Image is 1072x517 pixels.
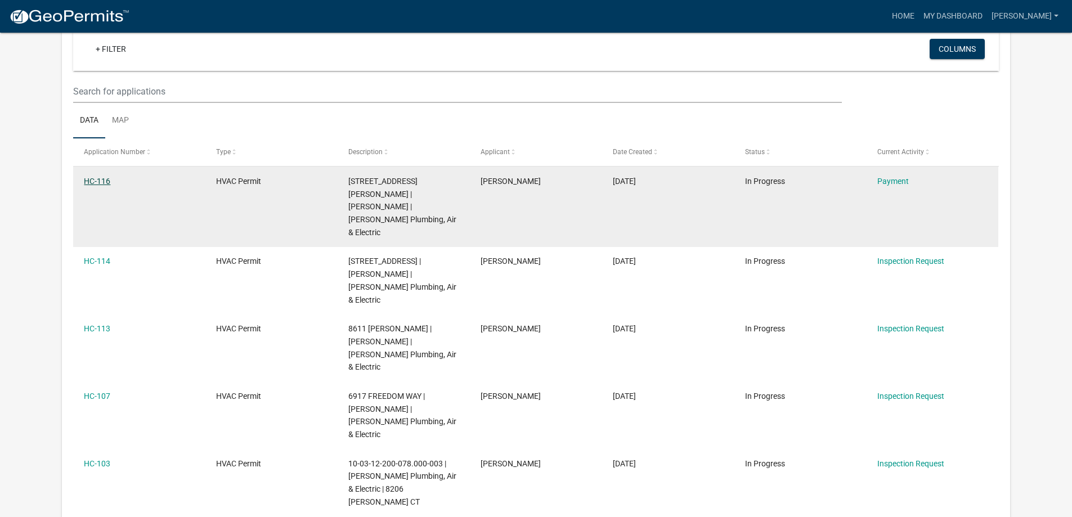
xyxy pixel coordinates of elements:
span: Tom Drexler [481,177,541,186]
span: Description [348,148,383,156]
a: Home [887,6,919,27]
a: Inspection Request [877,257,944,266]
span: In Progress [745,257,785,266]
span: In Progress [745,324,785,333]
span: HVAC Permit [216,177,261,186]
span: Applicant [481,148,510,156]
span: Type [216,148,231,156]
span: 10-03-12-200-078.000-003 | Tom Drexler Plumbing, Air & Electric | 8206 AMELIA CT [348,459,456,506]
a: [PERSON_NAME] [987,6,1063,27]
datatable-header-cell: Description [338,138,470,165]
span: HVAC Permit [216,324,261,333]
a: Map [105,103,136,139]
span: 6917 FREEDOM WAY | Tom Drexler | Tom Drexler Plumbing, Air & Electric [348,392,456,439]
a: Inspection Request [877,459,944,468]
span: 1313 MORROW STREET | Tom Drexler | Tom Drexler Plumbing, Air & Electric [348,177,456,237]
datatable-header-cell: Current Activity [866,138,998,165]
a: HC-114 [84,257,110,266]
span: 09/15/2025 [613,177,636,186]
datatable-header-cell: Status [734,138,866,165]
span: 08/20/2025 [613,324,636,333]
datatable-header-cell: Applicant [470,138,602,165]
a: Inspection Request [877,392,944,401]
span: Status [745,148,765,156]
span: 06/20/2025 [613,459,636,468]
span: Tom Drexler [481,324,541,333]
a: My Dashboard [919,6,987,27]
datatable-header-cell: Application Number [73,138,205,165]
datatable-header-cell: Type [205,138,338,165]
span: Tom Drexler [481,459,541,468]
span: HVAC Permit [216,392,261,401]
span: 155 FOURTH STREET | Tom Drexler | Tom Drexler Plumbing, Air & Electric [348,257,456,304]
span: Tom Drexler [481,392,541,401]
span: Application Number [84,148,145,156]
span: Date Created [613,148,652,156]
span: HVAC Permit [216,459,261,468]
span: Current Activity [877,148,924,156]
a: HC-103 [84,459,110,468]
span: 09/04/2025 [613,257,636,266]
a: Payment [877,177,909,186]
span: Tom Drexler [481,257,541,266]
span: 8611 BURDETTE | Tom Drexler | Tom Drexler Plumbing, Air & Electric [348,324,456,371]
span: In Progress [745,392,785,401]
a: HC-116 [84,177,110,186]
span: In Progress [745,177,785,186]
a: HC-107 [84,392,110,401]
input: Search for applications [73,80,841,103]
span: In Progress [745,459,785,468]
button: Columns [930,39,985,59]
span: 07/15/2025 [613,392,636,401]
a: Data [73,103,105,139]
datatable-header-cell: Date Created [602,138,734,165]
a: HC-113 [84,324,110,333]
a: + Filter [87,39,135,59]
span: HVAC Permit [216,257,261,266]
a: Inspection Request [877,324,944,333]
